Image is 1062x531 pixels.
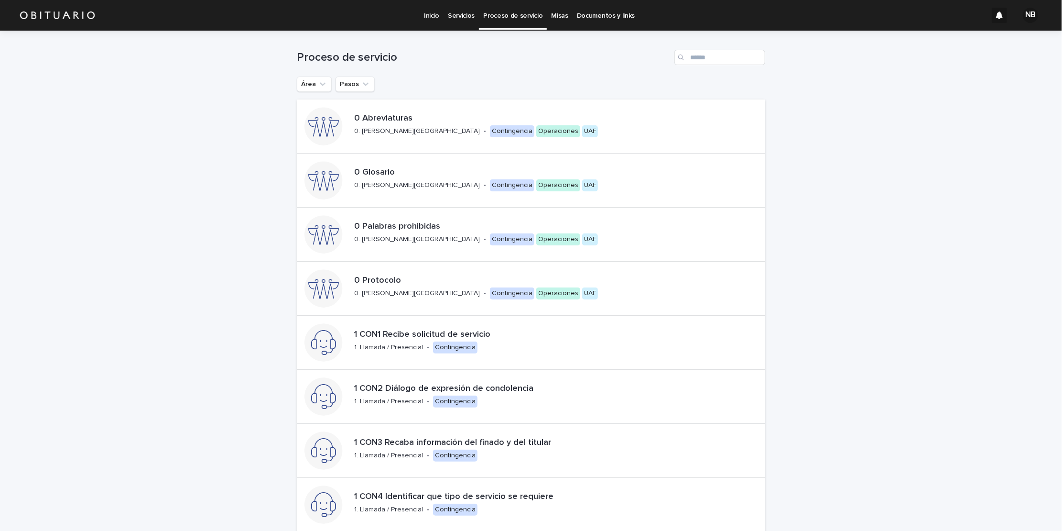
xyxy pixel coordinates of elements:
[297,424,765,478] a: 1 CON3 Recaba información del finado y del titular1. Llamada / Presencial•Contingencia
[433,396,477,408] div: Contingencia
[297,154,765,208] a: 0 Glosario0. [PERSON_NAME][GEOGRAPHIC_DATA]•ContingenciaOperacionesUAF
[582,125,598,137] div: UAF
[490,125,534,137] div: Contingencia
[354,276,647,286] p: 0 Protocolo
[354,221,686,232] p: 0 Palabras prohibidas
[336,77,375,92] button: Pasos
[490,179,534,191] div: Contingencia
[427,398,429,406] p: •
[433,450,477,462] div: Contingencia
[354,506,423,514] p: 1. Llamada / Presencial
[354,492,679,502] p: 1 CON4 Identificar que tipo de servicio se requiere
[536,125,580,137] div: Operaciones
[582,179,598,191] div: UAF
[354,384,659,394] p: 1 CON2 Diálogo de expresión de condolencia
[297,51,671,65] h1: Proceso de servicio
[354,127,480,135] p: 0. [PERSON_NAME][GEOGRAPHIC_DATA]
[354,235,480,243] p: 0. [PERSON_NAME][GEOGRAPHIC_DATA]
[354,181,480,189] p: 0. [PERSON_NAME][GEOGRAPHIC_DATA]
[354,330,616,340] p: 1 CON1 Recibe solicitud de servicio
[354,289,480,298] p: 0. [PERSON_NAME][GEOGRAPHIC_DATA]
[484,127,486,135] p: •
[433,504,477,516] div: Contingencia
[297,208,765,262] a: 0 Palabras prohibidas0. [PERSON_NAME][GEOGRAPHIC_DATA]•ContingenciaOperacionesUAF
[433,342,477,354] div: Contingencia
[427,452,429,460] p: •
[536,179,580,191] div: Operaciones
[1023,8,1038,23] div: NB
[427,506,429,514] p: •
[297,316,765,370] a: 1 CON1 Recibe solicitud de servicio1. Llamada / Presencial•Contingencia
[674,50,765,65] input: Search
[19,6,96,25] img: HUM7g2VNRLqGMmR9WVqf
[354,113,658,124] p: 0 Abreviaturas
[354,167,640,178] p: 0 Glosario
[484,181,486,189] p: •
[354,398,423,406] p: 1. Llamada / Presencial
[427,343,429,352] p: •
[354,452,423,460] p: 1. Llamada / Presencial
[490,233,534,245] div: Contingencia
[297,262,765,316] a: 0 Protocolo0. [PERSON_NAME][GEOGRAPHIC_DATA]•ContingenciaOperacionesUAF
[536,233,580,245] div: Operaciones
[297,100,765,154] a: 0 Abreviaturas0. [PERSON_NAME][GEOGRAPHIC_DATA]•ContingenciaOperacionesUAF
[490,288,534,299] div: Contingencia
[582,288,598,299] div: UAF
[354,343,423,352] p: 1. Llamada / Presencial
[484,289,486,298] p: •
[582,233,598,245] div: UAF
[354,438,676,448] p: 1 CON3 Recaba información del finado y del titular
[297,370,765,424] a: 1 CON2 Diálogo de expresión de condolencia1. Llamada / Presencial•Contingencia
[484,235,486,243] p: •
[536,288,580,299] div: Operaciones
[297,77,332,92] button: Área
